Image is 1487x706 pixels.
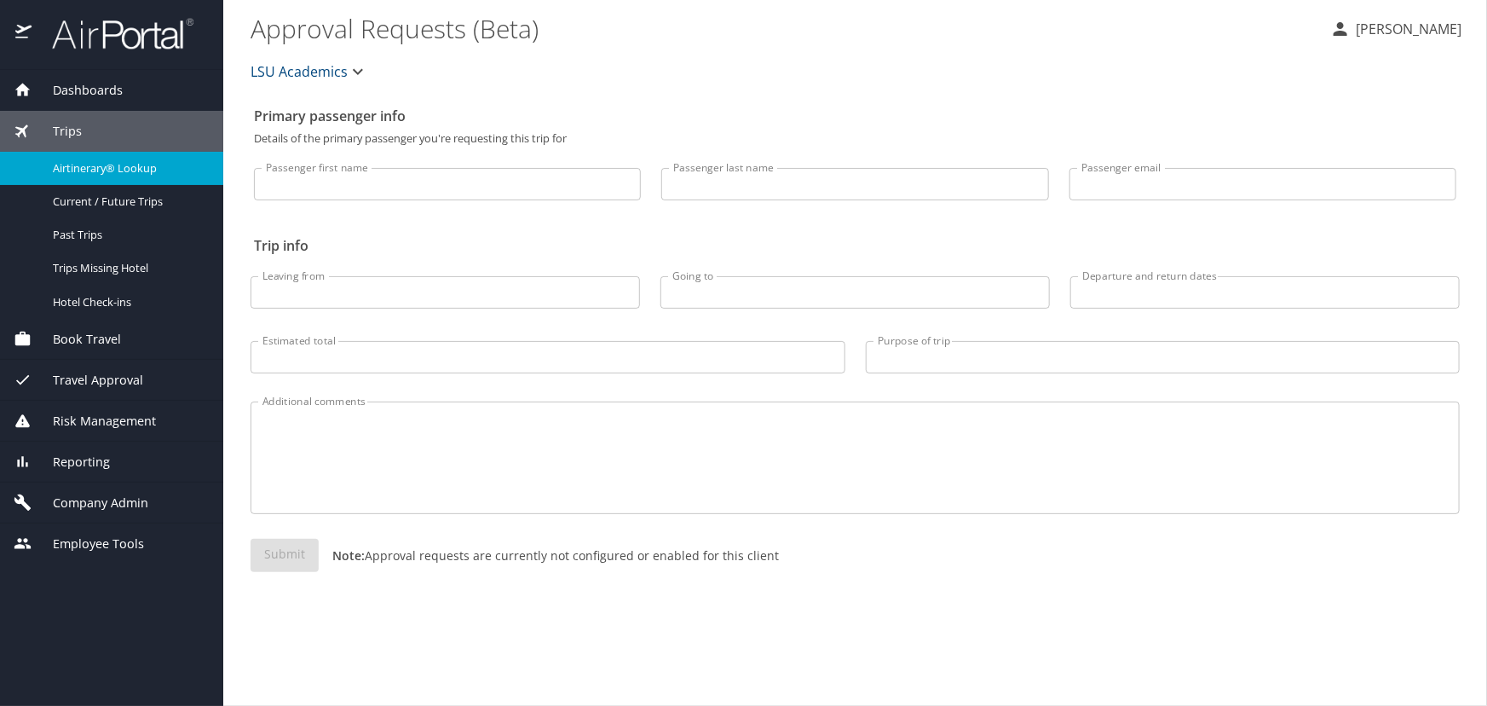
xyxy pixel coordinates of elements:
button: LSU Academics [244,55,375,89]
strong: Note: [332,547,365,564]
span: Past Trips [53,227,203,243]
button: [PERSON_NAME] [1323,14,1468,44]
img: airportal-logo.png [33,17,193,50]
span: LSU Academics [251,60,348,84]
h2: Primary passenger info [254,102,1456,130]
span: Risk Management [32,412,156,431]
span: Trips Missing Hotel [53,260,203,276]
span: Current / Future Trips [53,194,203,210]
span: Reporting [32,453,110,472]
h2: Trip info [254,232,1456,259]
p: [PERSON_NAME] [1351,19,1461,39]
span: Travel Approval [32,371,143,390]
p: Approval requests are currently not configured or enabled for this client [319,547,779,564]
img: icon-airportal.png [15,17,33,50]
span: Trips [32,122,82,141]
p: Details of the primary passenger you're requesting this trip for [254,133,1456,144]
span: Dashboards [32,81,123,100]
span: Airtinerary® Lookup [53,160,203,176]
span: Hotel Check-ins [53,294,203,310]
span: Book Travel [32,330,121,349]
h1: Approval Requests (Beta) [251,2,1317,55]
span: Company Admin [32,494,148,512]
span: Employee Tools [32,535,144,553]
